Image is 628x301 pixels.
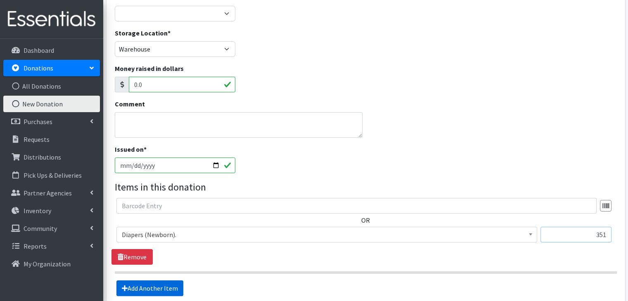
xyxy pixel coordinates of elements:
[122,229,532,240] span: Diapers (Newborn).
[3,96,100,112] a: New Donation
[540,227,611,242] input: Quantity
[24,189,72,197] p: Partner Agencies
[3,131,100,148] a: Requests
[115,99,145,109] label: Comment
[24,171,82,179] p: Pick Ups & Deliveries
[116,227,537,242] span: Diapers (Newborn).
[115,28,171,38] label: Storage Location
[3,167,100,183] a: Pick Ups & Deliveries
[24,153,61,161] p: Distributions
[116,198,597,214] input: Barcode Entry
[24,207,51,215] p: Inventory
[3,220,100,237] a: Community
[3,238,100,254] a: Reports
[3,149,100,165] a: Distributions
[24,118,52,126] p: Purchases
[3,202,100,219] a: Inventory
[115,180,617,195] legend: Items in this donation
[115,63,184,73] label: Money raised in dollars
[3,60,100,76] a: Donations
[144,145,147,153] abbr: required
[3,5,100,33] img: HumanEssentials
[168,29,171,37] abbr: required
[115,144,147,154] label: Issued on
[24,46,54,54] p: Dashboard
[111,249,153,265] a: Remove
[361,215,370,225] label: OR
[116,280,183,296] a: Add Another Item
[24,242,47,250] p: Reports
[24,135,50,143] p: Requests
[3,113,100,130] a: Purchases
[3,256,100,272] a: My Organization
[3,42,100,59] a: Dashboard
[24,260,71,268] p: My Organization
[24,64,53,72] p: Donations
[24,224,57,233] p: Community
[3,185,100,201] a: Partner Agencies
[3,78,100,94] a: All Donations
